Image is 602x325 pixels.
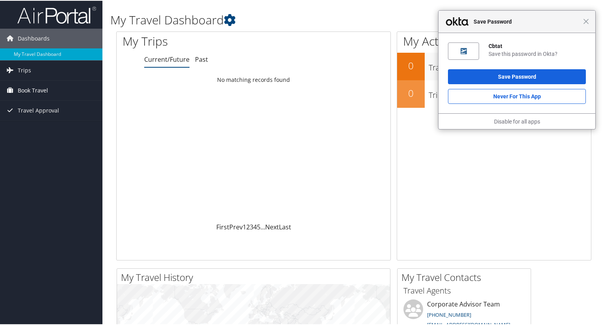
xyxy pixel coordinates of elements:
[397,58,425,72] h2: 0
[429,57,591,72] h3: Travel Approvals Pending (Advisor Booked)
[229,222,243,231] a: Prev
[195,54,208,63] a: Past
[397,79,591,107] a: 0Trips Missing Hotels
[17,5,96,24] img: airportal-logo.png
[260,222,265,231] span: …
[257,222,260,231] a: 5
[397,32,591,49] h1: My Action Items
[18,80,48,100] span: Book Travel
[110,11,435,28] h1: My Travel Dashboard
[448,88,586,103] button: Never for this App
[117,72,390,86] td: No matching records found
[279,222,291,231] a: Last
[401,270,531,283] h2: My Travel Contacts
[403,284,525,295] h3: Travel Agents
[265,222,279,231] a: Next
[583,18,589,24] span: Close
[243,222,246,231] a: 1
[427,310,471,318] a: [PHONE_NUMBER]
[429,85,591,100] h3: Trips Missing Hotels
[448,68,586,83] button: Save Password
[494,118,540,124] a: Disable for all apps
[489,42,586,49] div: Cbtat
[246,222,250,231] a: 2
[397,52,591,79] a: 0Travel Approvals Pending (Advisor Booked)
[121,270,390,283] h2: My Travel History
[144,54,190,63] a: Current/Future
[253,222,257,231] a: 4
[18,100,59,120] span: Travel Approval
[123,32,271,49] h1: My Trips
[216,222,229,231] a: First
[461,47,467,54] img: 9IrUADAAAABklEQVQDAMp15y9HRpfFAAAAAElFTkSuQmCC
[470,16,583,26] span: Save Password
[250,222,253,231] a: 3
[397,86,425,99] h2: 0
[535,4,597,28] a: [PERSON_NAME]
[18,28,50,48] span: Dashboards
[18,60,31,79] span: Trips
[489,50,586,57] div: Save this password in Okta?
